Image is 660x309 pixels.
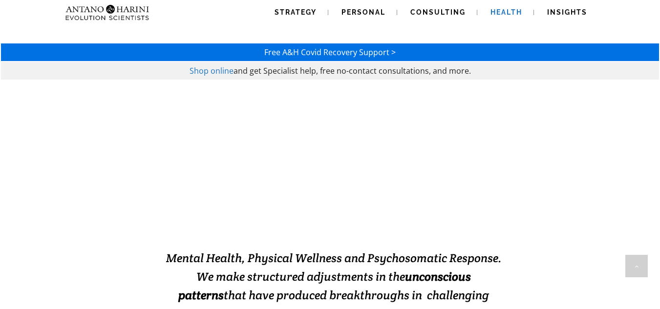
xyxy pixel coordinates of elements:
span: Strategy [275,8,317,16]
a: Free A&H Covid Recovery Support > [264,47,396,58]
span: Insights [547,8,587,16]
span: and get Specialist help, free no-contact consultations, and more. [234,65,471,76]
a: Shop online [190,65,234,76]
strong: unconscious [405,269,471,284]
span: Health [490,8,522,16]
span: Solving Impossible Situations [216,180,451,228]
strong: patterns [178,288,224,303]
span: Personal [341,8,385,16]
span: Consulting [410,8,466,16]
